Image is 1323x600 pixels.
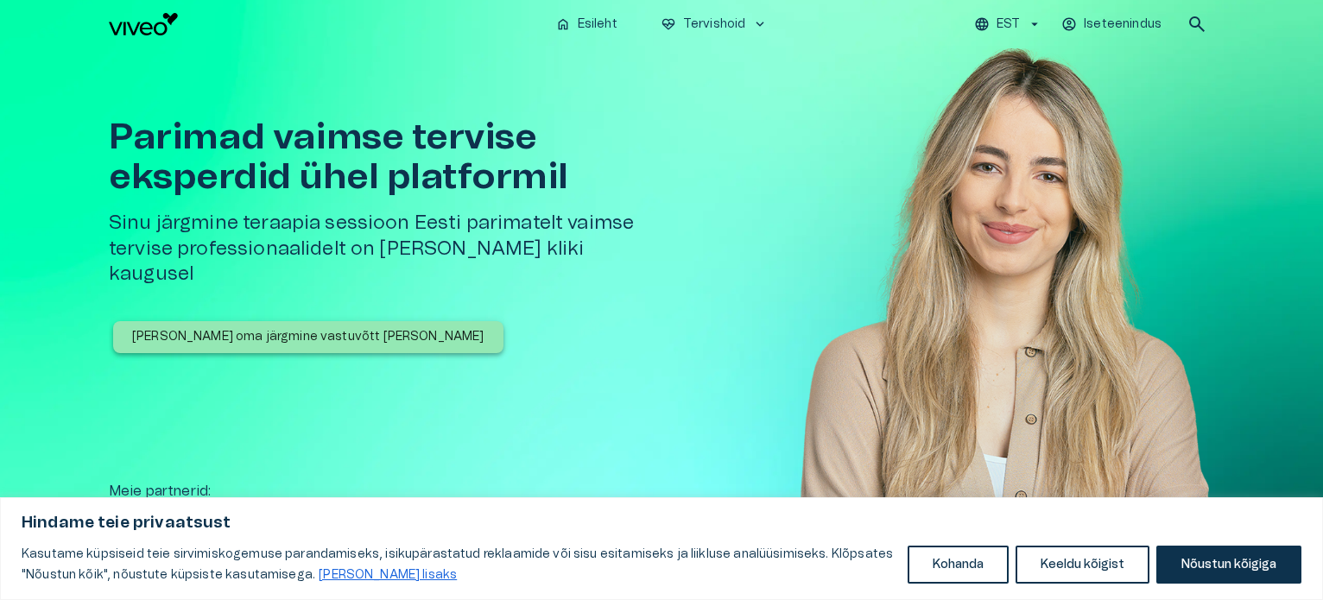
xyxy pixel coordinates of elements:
button: Iseteenindus [1059,12,1166,37]
h1: Parimad vaimse tervise eksperdid ühel platformil [109,117,668,197]
p: EST [997,16,1020,34]
button: [PERSON_NAME] oma järgmine vastuvõtt [PERSON_NAME] [113,321,503,353]
a: Loe lisaks [318,568,458,582]
button: EST [972,12,1045,37]
button: homeEsileht [548,12,626,37]
p: Tervishoid [683,16,746,34]
span: home [555,16,571,32]
span: search [1187,14,1207,35]
h5: Sinu järgmine teraapia sessioon Eesti parimatelt vaimse tervise professionaalidelt on [PERSON_NAM... [109,211,668,287]
p: Hindame teie privaatsust [22,513,1301,534]
p: [PERSON_NAME] oma järgmine vastuvõtt [PERSON_NAME] [132,328,484,346]
img: Viveo logo [109,13,178,35]
button: Nõustun kõigiga [1156,546,1301,584]
button: Kohanda [908,546,1009,584]
p: Meie partnerid : [109,481,1214,502]
p: Esileht [578,16,617,34]
p: Iseteenindus [1084,16,1162,34]
button: ecg_heartTervishoidkeyboard_arrow_down [654,12,775,37]
button: open search modal [1180,7,1214,41]
p: Kasutame küpsiseid teie sirvimiskogemuse parandamiseks, isikupärastatud reklaamide või sisu esita... [22,544,895,585]
span: ecg_heart [661,16,676,32]
span: keyboard_arrow_down [752,16,768,32]
a: Navigate to homepage [109,13,541,35]
button: Keeldu kõigist [1016,546,1149,584]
